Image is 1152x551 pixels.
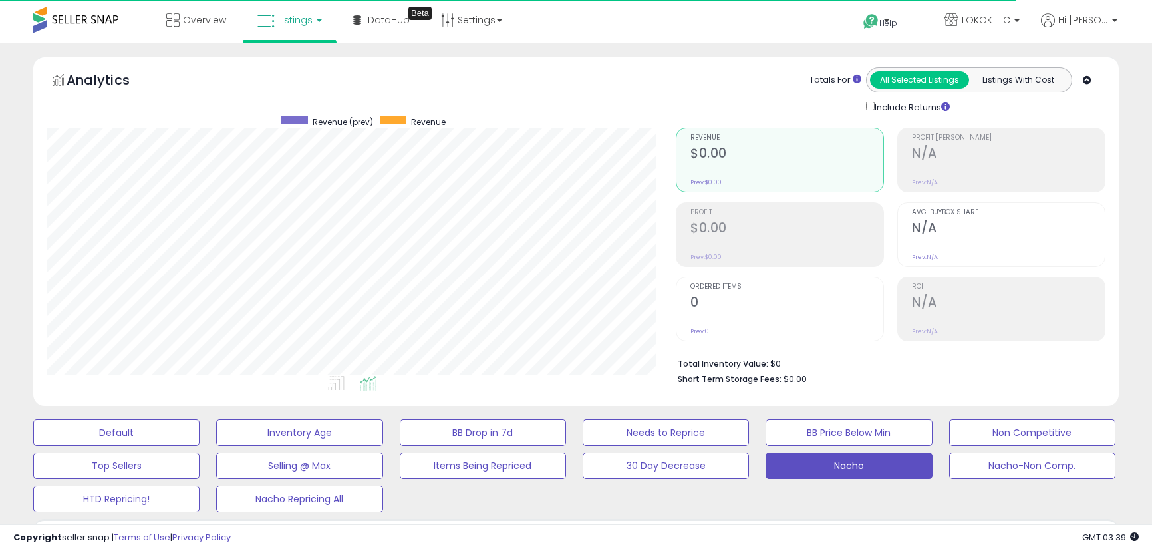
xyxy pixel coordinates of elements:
a: Privacy Policy [172,531,231,544]
button: 30 Day Decrease [583,453,749,479]
h2: $0.00 [690,146,883,164]
h2: N/A [912,295,1105,313]
a: Terms of Use [114,531,170,544]
button: Non Competitive [949,419,1115,446]
span: Profit [690,209,883,216]
span: LOKOK LLC [962,13,1010,27]
button: Nacho Repricing All [216,486,382,512]
small: Prev: $0.00 [690,253,722,261]
button: BB Price Below Min [766,419,932,446]
button: Selling @ Max [216,453,382,479]
h5: Analytics [67,71,156,92]
button: All Selected Listings [870,71,969,89]
span: Help [879,17,897,29]
div: Tooltip anchor [408,7,432,20]
div: Include Returns [856,99,966,114]
span: Ordered Items [690,283,883,291]
span: Avg. Buybox Share [912,209,1105,216]
small: Prev: N/A [912,178,938,186]
small: Prev: N/A [912,327,938,335]
span: Hi [PERSON_NAME] [1058,13,1108,27]
small: Prev: 0 [690,327,709,335]
span: $0.00 [784,373,807,385]
span: Overview [183,13,226,27]
button: Listings With Cost [968,71,1068,89]
button: BB Drop in 7d [400,419,566,446]
h2: N/A [912,220,1105,238]
button: Nacho [766,453,932,479]
button: Items Being Repriced [400,453,566,479]
div: Totals For [809,74,861,87]
button: Needs to Reprice [583,419,749,446]
button: HTD Repricing! [33,486,200,512]
small: Prev: $0.00 [690,178,722,186]
span: Listings [278,13,313,27]
a: Hi [PERSON_NAME] [1041,13,1117,43]
a: Help [853,3,923,43]
small: Prev: N/A [912,253,938,261]
span: 2025-09-11 03:39 GMT [1082,531,1139,544]
div: seller snap | | [13,532,231,544]
h2: 0 [690,295,883,313]
span: Revenue [411,116,446,128]
button: Top Sellers [33,453,200,479]
button: Default [33,419,200,446]
b: Total Inventory Value: [678,358,768,369]
h2: $0.00 [690,220,883,238]
span: Profit [PERSON_NAME] [912,134,1105,142]
li: $0 [678,355,1095,371]
span: Revenue (prev) [313,116,373,128]
span: Revenue [690,134,883,142]
h2: N/A [912,146,1105,164]
i: Get Help [863,13,879,30]
span: DataHub [368,13,410,27]
strong: Copyright [13,531,62,544]
button: Inventory Age [216,419,382,446]
span: ROI [912,283,1105,291]
button: Nacho-Non Comp. [949,453,1115,479]
b: Short Term Storage Fees: [678,373,782,385]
